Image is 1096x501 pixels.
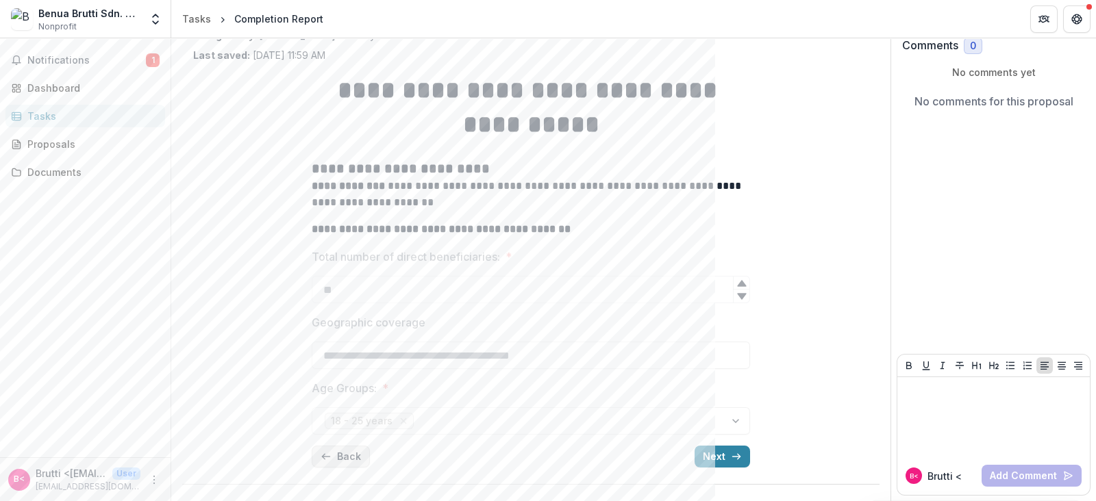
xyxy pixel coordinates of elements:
p: Brutti < [927,469,962,483]
a: Proposals [5,133,165,155]
h2: Comments [902,39,958,52]
button: Open entity switcher [146,5,165,33]
button: Ordered List [1019,357,1036,374]
button: Back [312,446,370,467]
button: Bullet List [1002,357,1019,374]
a: Tasks [5,105,165,127]
p: [EMAIL_ADDRESS][DOMAIN_NAME] [36,480,140,493]
p: Age Groups: [312,380,377,396]
button: Align Center [1054,357,1070,374]
span: 1 [146,53,160,67]
button: Align Left [1036,357,1053,374]
div: Brutti <bruttibesi@gmail.com> [14,475,25,484]
p: [DATE] 11:59 AM [193,48,325,62]
span: 0 [970,40,976,52]
nav: breadcrumb [177,9,329,29]
button: Align Right [1070,357,1086,374]
div: Completion Report [234,12,323,26]
button: Italicize [934,357,951,374]
button: Bold [901,357,917,374]
button: Strike [951,357,968,374]
p: User [112,467,140,480]
span: Nonprofit [38,21,77,33]
div: Brutti <bruttibesi@gmail.com> [910,473,919,480]
button: Add Comment [982,465,1082,487]
p: No comments for this proposal [914,93,1073,110]
span: Notifications [27,55,146,66]
button: Heading 2 [986,357,1002,374]
a: Tasks [177,9,216,29]
p: Total number of direct beneficiaries: [312,248,500,265]
p: Geographic coverage [312,314,425,331]
button: Get Help [1063,5,1091,33]
button: More [146,472,162,488]
button: Heading 1 [969,357,985,374]
img: Benua Brutti Sdn. Bhd. [11,8,33,30]
div: Tasks [27,109,154,123]
button: Partners [1030,5,1058,33]
div: Benua Brutti Sdn. Bhd. [38,6,140,21]
strong: Last saved: [193,49,250,61]
a: Dashboard [5,77,165,99]
button: Notifications1 [5,49,165,71]
a: Documents [5,161,165,183]
button: Underline [918,357,934,374]
div: Documents [27,165,154,179]
div: Tasks [182,12,211,26]
p: Brutti <[EMAIL_ADDRESS][DOMAIN_NAME]> [36,466,107,480]
button: Next [695,446,750,467]
div: Dashboard [27,81,154,95]
p: No comments yet [902,65,1085,79]
div: Proposals [27,137,154,151]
